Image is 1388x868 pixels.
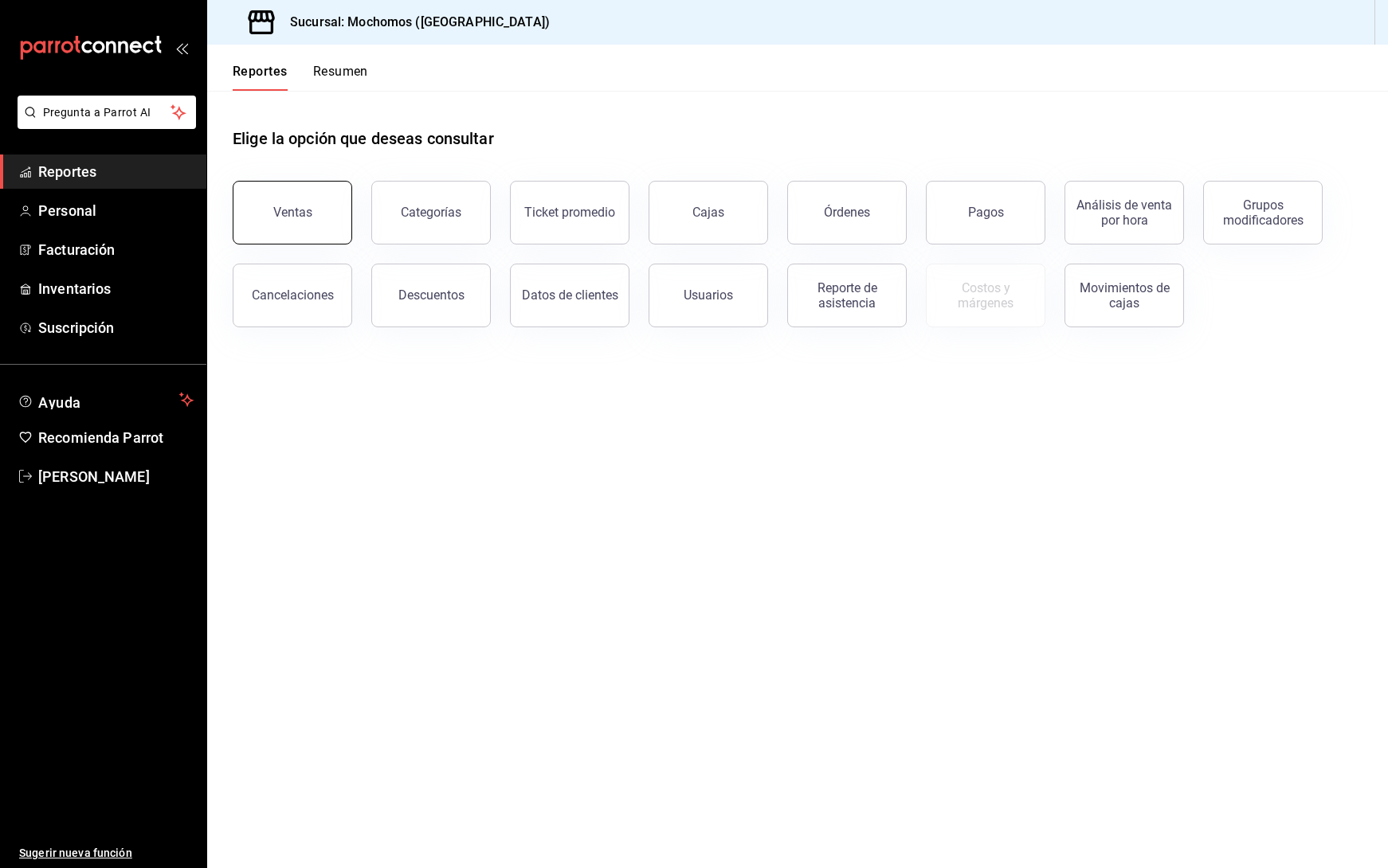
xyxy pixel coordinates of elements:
[43,104,171,121] span: Pregunta a Parrot AI
[38,466,194,487] span: [PERSON_NAME]
[649,181,768,244] button: Cajas
[233,64,368,91] div: navigation tabs
[649,264,768,327] button: Usuarios
[787,181,907,244] button: Órdenes
[1075,280,1174,311] div: Movimientos de cajas
[273,205,312,220] div: Ventas
[510,264,629,327] button: Datos de clientes
[401,205,461,220] div: Categorías
[510,181,629,244] button: Ticket promedio
[38,427,194,448] span: Recomienda Parrot
[175,41,188,54] button: open_drawer_menu
[524,205,615,220] div: Ticket promedio
[1203,181,1323,244] button: Grupos modificadores
[787,264,907,327] button: Reporte de asistencia
[38,200,194,221] span: Personal
[277,13,550,32] h3: Sucursal: Mochomos ([GEOGRAPHIC_DATA])
[19,845,194,862] span: Sugerir nueva función
[38,239,194,260] span: Facturación
[798,280,896,311] div: Reporte de asistencia
[522,287,618,303] div: Datos de clientes
[684,287,733,303] div: Usuarios
[252,287,334,303] div: Cancelaciones
[936,280,1035,311] div: Costos y márgenes
[968,205,1004,220] div: Pagos
[1214,197,1312,228] div: Grupos modificadores
[313,64,368,91] button: Resumen
[1065,264,1184,327] button: Movimientos de cajas
[11,115,196,132] a: Pregunta a Parrot AI
[233,181,352,244] button: Ventas
[38,278,194,299] span: Inventarios
[38,390,173,409] span: Ayuda
[1075,197,1174,228] div: Análisis de venta por hora
[398,287,465,303] div: Descuentos
[38,161,194,182] span: Reportes
[1065,181,1184,244] button: Análisis de venta por hora
[926,264,1045,327] button: Contrata inventarios para ver este reporte
[371,181,491,244] button: Categorías
[18,96,196,129] button: Pregunta a Parrot AI
[371,264,491,327] button: Descuentos
[824,205,870,220] div: Órdenes
[926,181,1045,244] button: Pagos
[233,64,288,91] button: Reportes
[692,205,724,220] div: Cajas
[38,317,194,338] span: Suscripción
[233,127,494,151] h1: Elige la opción que deseas consultar
[233,264,352,327] button: Cancelaciones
